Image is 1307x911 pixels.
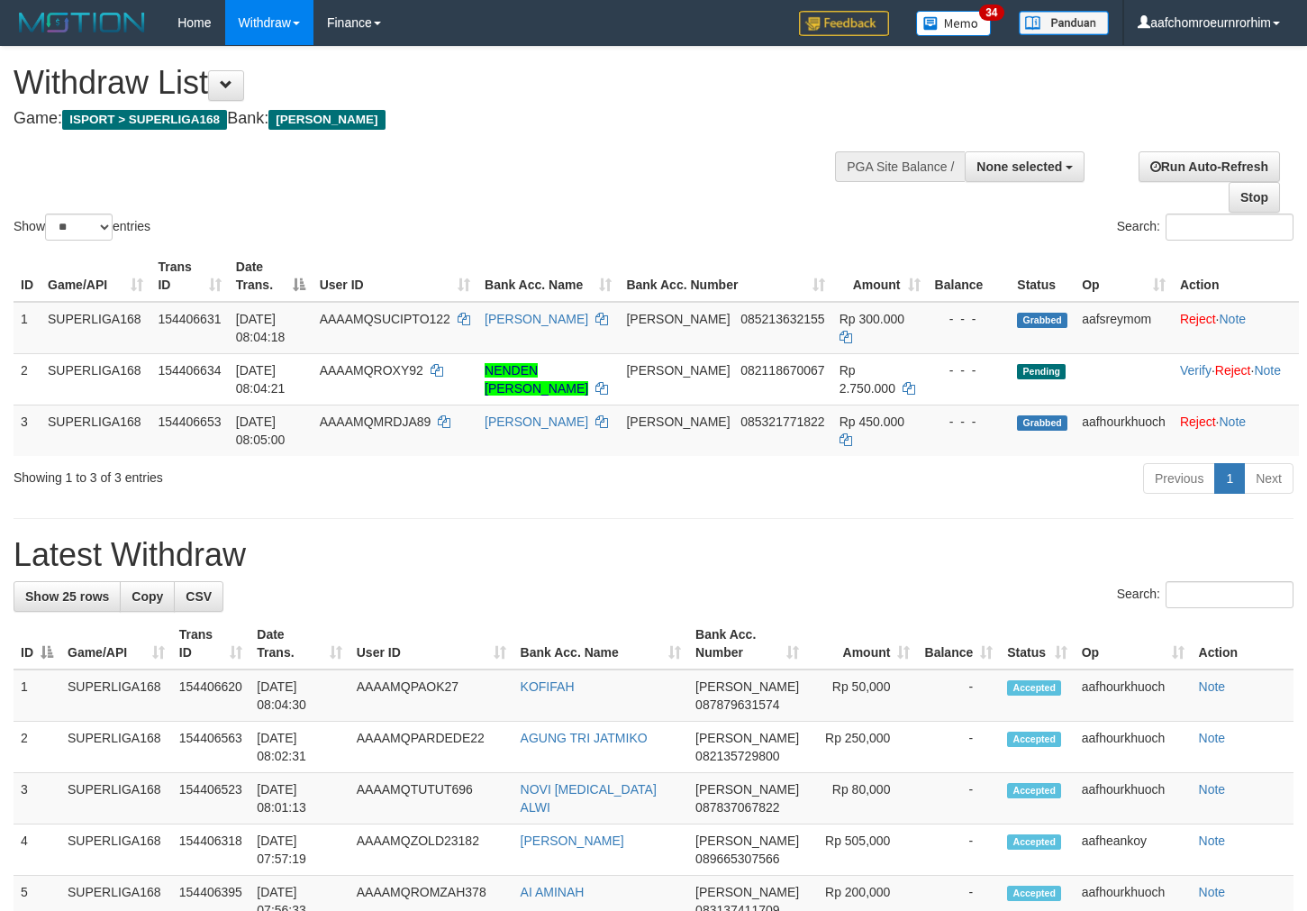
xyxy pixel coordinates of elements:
label: Search: [1117,214,1293,241]
a: Next [1244,463,1293,494]
div: Showing 1 to 3 of 3 entries [14,461,531,487]
th: Date Trans.: activate to sort column ascending [250,618,349,670]
td: Rp 250,000 [806,722,917,773]
span: Copy 087837067822 to clipboard [695,800,779,815]
th: Status [1010,251,1075,302]
td: · [1173,405,1299,456]
th: Balance: activate to sort column ascending [917,618,1000,670]
td: 2 [14,722,60,773]
td: SUPERLIGA168 [60,773,172,824]
span: [DATE] 08:04:21 [236,363,286,396]
span: Copy 087879631574 to clipboard [695,697,779,712]
a: Run Auto-Refresh [1139,151,1280,182]
td: SUPERLIGA168 [41,405,150,456]
th: Op: activate to sort column ascending [1075,618,1192,670]
span: Accepted [1007,834,1061,850]
span: Rp 300.000 [840,312,904,326]
span: Copy 085321771822 to clipboard [740,415,824,429]
td: Rp 80,000 [806,773,917,824]
button: None selected [965,151,1085,182]
a: AI AMINAH [521,885,585,899]
td: 154406318 [172,824,250,876]
a: [PERSON_NAME] [521,834,624,848]
a: [PERSON_NAME] [485,312,588,326]
td: SUPERLIGA168 [41,353,150,405]
td: 1 [14,670,60,722]
a: Reject [1180,415,1216,429]
span: [PERSON_NAME] [695,731,799,745]
td: aafhourkhuoch [1075,670,1192,722]
td: AAAAMQTUTUT696 [349,773,513,824]
span: Copy 089665307566 to clipboard [695,852,779,866]
td: 154406523 [172,773,250,824]
span: 154406634 [158,363,221,378]
img: panduan.png [1019,11,1109,35]
th: Status: activate to sort column ascending [1000,618,1074,670]
th: Bank Acc. Name: activate to sort column ascending [477,251,619,302]
td: · · [1173,353,1299,405]
span: Copy 085213632155 to clipboard [740,312,824,326]
a: Previous [1143,463,1215,494]
td: SUPERLIGA168 [60,824,172,876]
td: Rp 50,000 [806,670,917,722]
span: 154406631 [158,312,221,326]
span: 154406653 [158,415,221,429]
a: Note [1254,363,1281,378]
td: 1 [14,302,41,354]
td: AAAAMQPARDEDE22 [349,722,513,773]
th: User ID: activate to sort column ascending [349,618,513,670]
a: Note [1199,885,1226,899]
div: - - - [935,361,1003,379]
span: 34 [979,5,1003,21]
span: Copy [132,589,163,604]
a: AGUNG TRI JATMIKO [521,731,648,745]
a: Note [1199,679,1226,694]
span: ISPORT > SUPERLIGA168 [62,110,227,130]
a: Verify [1180,363,1212,378]
th: Bank Acc. Number: activate to sort column ascending [688,618,806,670]
a: Note [1219,312,1246,326]
h1: Withdraw List [14,65,853,101]
span: Grabbed [1017,415,1067,431]
th: Amount: activate to sort column ascending [832,251,928,302]
span: Grabbed [1017,313,1067,328]
span: Accepted [1007,783,1061,798]
td: AAAAMQPAOK27 [349,670,513,722]
a: 1 [1214,463,1245,494]
th: ID [14,251,41,302]
span: AAAAMQMRDJA89 [320,415,431,429]
span: Accepted [1007,886,1061,901]
td: - [917,722,1000,773]
td: - [917,670,1000,722]
span: [PERSON_NAME] [695,782,799,797]
a: Note [1199,834,1226,848]
td: 4 [14,824,60,876]
td: [DATE] 08:01:13 [250,773,349,824]
td: aafhourkhuoch [1075,405,1173,456]
img: MOTION_logo.png [14,9,150,36]
a: Copy [120,581,175,612]
td: aafsreymom [1075,302,1173,354]
th: Op: activate to sort column ascending [1075,251,1173,302]
td: aafhourkhuoch [1075,773,1192,824]
input: Search: [1166,581,1293,608]
td: [DATE] 08:02:31 [250,722,349,773]
th: Bank Acc. Number: activate to sort column ascending [619,251,831,302]
td: [DATE] 08:04:30 [250,670,349,722]
span: [DATE] 08:05:00 [236,415,286,447]
a: Note [1199,782,1226,797]
th: Amount: activate to sort column ascending [806,618,917,670]
td: SUPERLIGA168 [60,722,172,773]
a: [PERSON_NAME] [485,415,588,429]
td: 154406620 [172,670,250,722]
div: PGA Site Balance / [835,151,965,182]
input: Search: [1166,214,1293,241]
label: Show entries [14,214,150,241]
span: Show 25 rows [25,589,109,604]
div: - - - [935,310,1003,328]
span: [PERSON_NAME] [626,312,730,326]
div: - - - [935,413,1003,431]
img: Feedback.jpg [799,11,889,36]
td: SUPERLIGA168 [60,670,172,722]
th: Action [1173,251,1299,302]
